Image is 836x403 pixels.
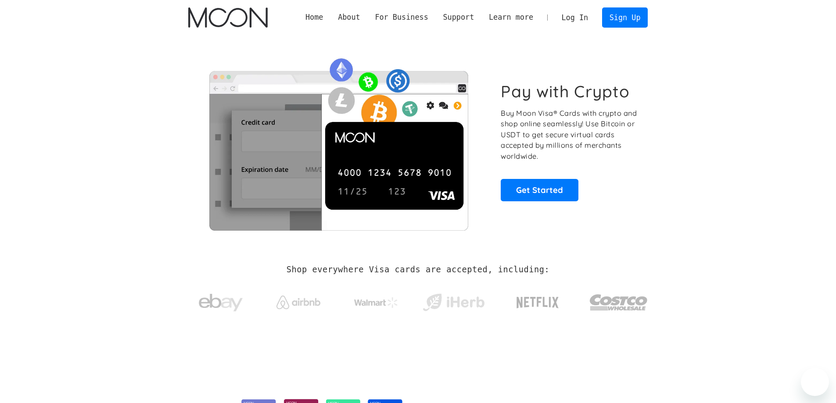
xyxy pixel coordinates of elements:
[368,12,436,23] div: For Business
[436,12,481,23] div: Support
[421,291,486,314] img: iHerb
[338,12,360,23] div: About
[199,289,243,317] img: ebay
[489,12,533,23] div: Learn more
[287,265,549,275] h2: Shop everywhere Visa cards are accepted, including:
[188,7,268,28] a: home
[501,179,578,201] a: Get Started
[276,296,320,309] img: Airbnb
[589,286,648,319] img: Costco
[188,280,254,321] a: ebay
[499,283,577,318] a: Netflix
[501,82,630,101] h1: Pay with Crypto
[298,12,330,23] a: Home
[266,287,331,314] a: Airbnb
[554,8,596,27] a: Log In
[375,12,428,23] div: For Business
[481,12,541,23] div: Learn more
[516,292,560,314] img: Netflix
[343,289,409,312] a: Walmart
[602,7,648,27] a: Sign Up
[188,52,489,230] img: Moon Cards let you spend your crypto anywhere Visa is accepted.
[421,282,486,318] a: iHerb
[330,12,367,23] div: About
[801,368,829,396] iframe: Mygtukas pranešimų langui paleisti
[589,277,648,323] a: Costco
[188,7,268,28] img: Moon Logo
[501,108,638,162] p: Buy Moon Visa® Cards with crypto and shop online seamlessly! Use Bitcoin or USDT to get secure vi...
[443,12,474,23] div: Support
[354,297,398,308] img: Walmart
